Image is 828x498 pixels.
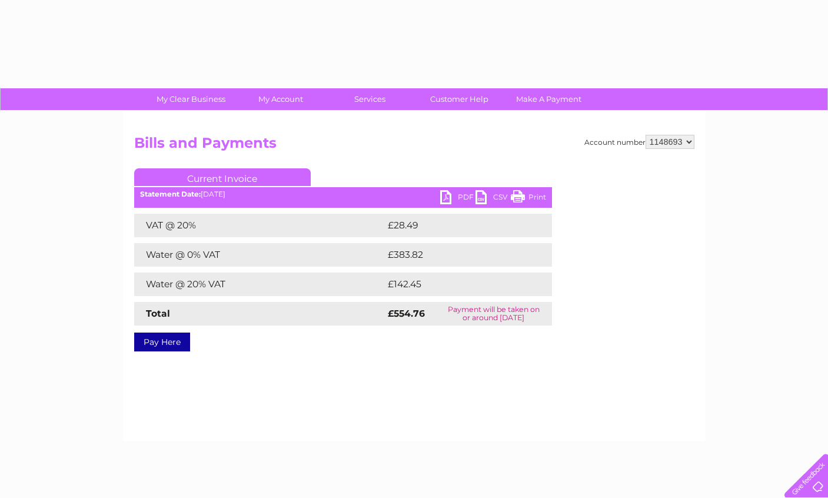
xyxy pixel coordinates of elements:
td: Water @ 0% VAT [134,243,385,267]
a: My Account [232,88,329,110]
a: Make A Payment [500,88,597,110]
div: [DATE] [134,190,552,198]
a: My Clear Business [142,88,240,110]
td: VAT @ 20% [134,214,385,237]
a: Print [511,190,546,207]
strong: Total [146,308,170,319]
a: CSV [475,190,511,207]
a: Services [321,88,418,110]
td: Payment will be taken on or around [DATE] [435,302,551,326]
td: Water @ 20% VAT [134,273,385,296]
b: Statement Date: [140,190,201,198]
a: Customer Help [411,88,508,110]
a: PDF [440,190,475,207]
h2: Bills and Payments [134,135,694,157]
strong: £554.76 [388,308,425,319]
a: Pay Here [134,333,190,351]
td: £142.45 [385,273,530,296]
td: £28.49 [385,214,529,237]
div: Account number [584,135,694,149]
a: Current Invoice [134,168,311,186]
td: £383.82 [385,243,531,267]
